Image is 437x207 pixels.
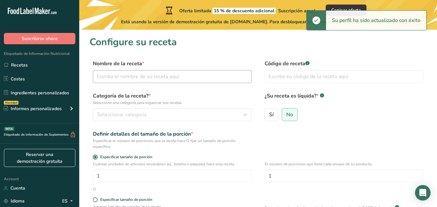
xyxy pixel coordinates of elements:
div: Novedad [4,101,18,105]
span: Seleccionar categoría [97,111,147,119]
a: Reservar una demostración gratuita [4,149,75,167]
span: No [286,111,293,118]
span: Especificar tamaño de porción [98,155,152,160]
div: ES [62,197,75,205]
label: Código de receta [265,60,423,67]
input: Escriba eu código de la receta aquí [265,70,423,83]
p: Cuántas unidades de artículos envasables (ej., botella o paquete) hace esta receta. [93,161,252,167]
a: Idioma [4,195,25,207]
p: El número de porciones que tiene cada envase de su producto. [265,161,423,167]
label: ¿Su receta es líquida? [265,92,423,106]
button: Canjear oferta [326,5,366,16]
div: BETA [4,127,14,131]
button: Suscribirse ahora [4,33,75,44]
div: Oferta limitada [164,6,315,14]
button: Seleccionar categoría [93,108,252,121]
div: Especificar tamaño de porción [100,197,152,202]
p: Seleccione una categoría para organizar sus recetas [93,100,252,106]
div: Open Intercom Messenger [415,185,431,201]
div: Especificar el número de porciones que la receta hace O fijar un tamaño de porción específico [93,138,252,150]
span: Canjear oferta [331,7,361,14]
span: 15 % de descuento adicional [213,8,276,14]
div: Su perfil ha sido actualizado con éxito [326,11,426,30]
span: Está usando la versión de demostración gratuita de [DOMAIN_NAME]. Para desbloquear todas las func... [121,18,410,25]
input: Escriba el nombre de su receta aquí [93,70,252,83]
label: Nombre de la receta [93,60,252,67]
span: Suscripción anual [278,8,315,14]
div: O [93,186,96,192]
div: Informes personalizados [4,105,62,112]
span: Suscribirse ahora [22,35,58,42]
label: Categoría de la receta? [93,92,252,106]
span: Sí [269,111,274,118]
h1: Configure su receta [90,35,427,49]
div: Definir detalles del tamaño de la porción [93,130,252,138]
